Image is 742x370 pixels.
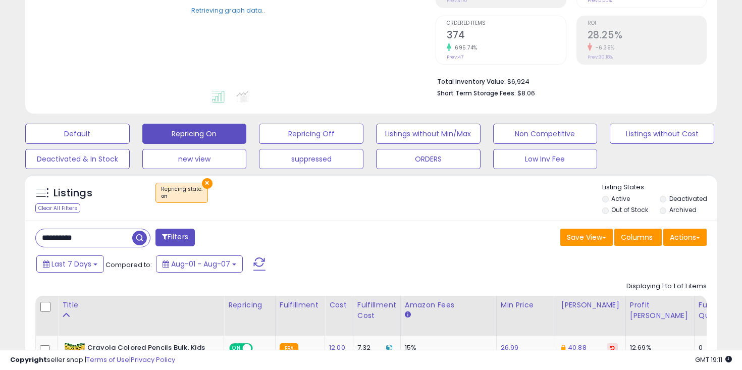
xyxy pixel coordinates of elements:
[161,193,202,200] div: on
[280,300,321,310] div: Fulfillment
[588,54,613,60] small: Prev: 30.18%
[663,229,707,246] button: Actions
[376,124,481,144] button: Listings without Min/Max
[131,355,175,364] a: Privacy Policy
[142,124,247,144] button: Repricing On
[561,300,621,310] div: [PERSON_NAME]
[228,300,271,310] div: Repricing
[10,355,47,364] strong: Copyright
[610,124,714,144] button: Listings without Cost
[588,29,706,43] h2: 28.25%
[191,6,265,15] div: Retrieving graph data..
[451,44,478,51] small: 695.74%
[437,89,516,97] b: Short Term Storage Fees:
[405,300,492,310] div: Amazon Fees
[493,124,598,144] button: Non Competitive
[54,186,92,200] h5: Listings
[493,149,598,169] button: Low Inv Fee
[517,88,535,98] span: $8.06
[602,183,717,192] p: Listing States:
[447,21,565,26] span: Ordered Items
[156,255,243,273] button: Aug-01 - Aug-07
[161,185,202,200] span: Repricing state :
[105,260,152,270] span: Compared to:
[611,205,648,214] label: Out of Stock
[592,44,615,51] small: -6.39%
[25,124,130,144] button: Default
[669,205,697,214] label: Archived
[501,300,553,310] div: Min Price
[699,300,733,321] div: Fulfillable Quantity
[202,178,213,189] button: ×
[376,149,481,169] button: ORDERS
[437,75,699,87] li: $6,924
[626,282,707,291] div: Displaying 1 to 1 of 1 items
[695,355,732,364] span: 2025-08-15 19:11 GMT
[630,300,690,321] div: Profit [PERSON_NAME]
[259,124,363,144] button: Repricing Off
[86,355,129,364] a: Terms of Use
[10,355,175,365] div: seller snap | |
[437,77,506,86] b: Total Inventory Value:
[611,194,630,203] label: Active
[25,149,130,169] button: Deactivated & In Stock
[669,194,707,203] label: Deactivated
[171,259,230,269] span: Aug-01 - Aug-07
[447,54,463,60] small: Prev: 47
[259,149,363,169] button: suppressed
[357,300,396,321] div: Fulfillment Cost
[155,229,195,246] button: Filters
[62,300,220,310] div: Title
[329,300,349,310] div: Cost
[621,232,653,242] span: Columns
[614,229,662,246] button: Columns
[588,21,706,26] span: ROI
[51,259,91,269] span: Last 7 Days
[447,29,565,43] h2: 374
[405,310,411,320] small: Amazon Fees.
[560,229,613,246] button: Save View
[142,149,247,169] button: new view
[35,203,80,213] div: Clear All Filters
[36,255,104,273] button: Last 7 Days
